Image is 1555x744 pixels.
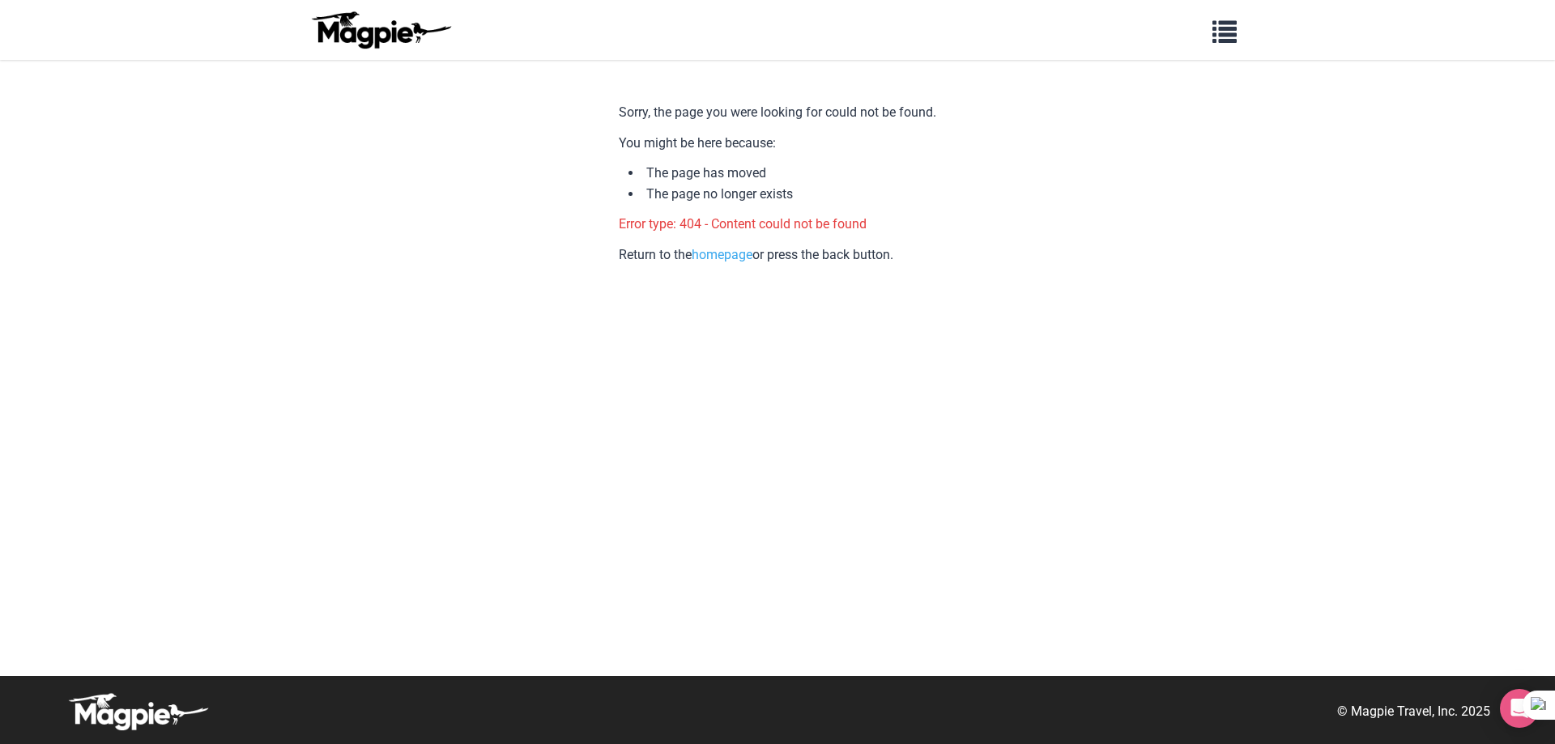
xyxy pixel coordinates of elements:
[619,102,936,123] p: Sorry, the page you were looking for could not be found.
[628,184,936,205] li: The page no longer exists
[65,692,211,731] img: logo-white-d94fa1abed81b67a048b3d0f0ab5b955.png
[308,11,454,49] img: logo-ab69f6fb50320c5b225c76a69d11143b.png
[628,163,936,184] li: The page has moved
[619,244,936,266] p: Return to the or press the back button.
[619,133,936,154] p: You might be here because:
[1500,689,1539,728] div: Open Intercom Messenger
[1337,701,1490,722] p: © Magpie Travel, Inc. 2025
[692,247,752,262] a: homepage
[619,214,936,235] p: Error type: 404 - Content could not be found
